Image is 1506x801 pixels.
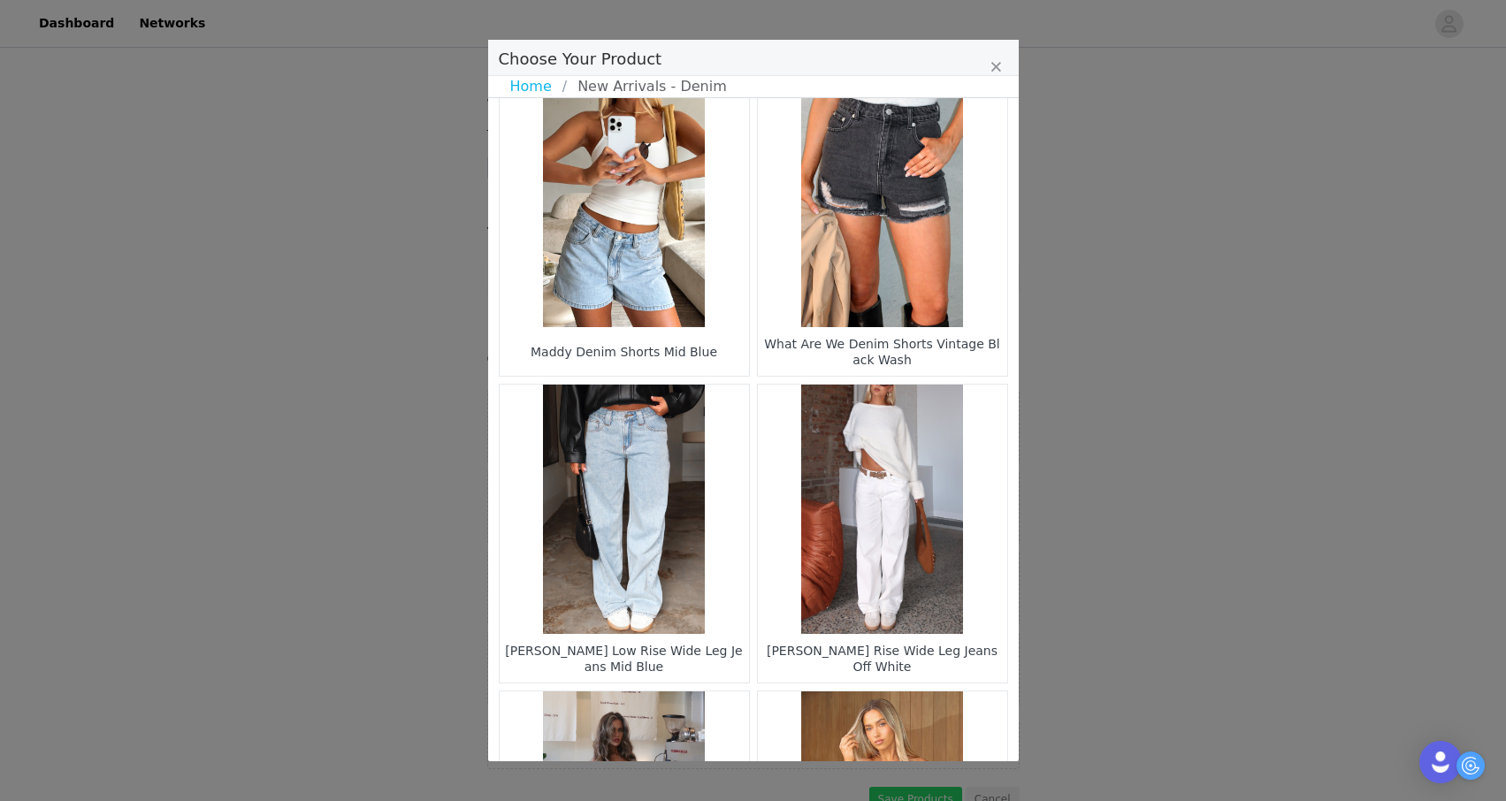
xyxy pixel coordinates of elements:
span: Choose Your Product [499,50,662,68]
div: [PERSON_NAME] Low Rise Wide Leg Jeans Mid Blue [504,638,745,678]
div: [PERSON_NAME] Rise Wide Leg Jeans Off White [762,638,1003,678]
div: What Are We Denim Shorts Vintage Black Wash [762,332,1003,371]
div: Choose Your Product [488,40,1019,760]
button: Close [990,57,1001,79]
div: Maddy Denim Shorts Mid Blue [504,332,745,371]
a: Home [510,76,562,97]
div: Open Intercom Messenger [1419,741,1462,783]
